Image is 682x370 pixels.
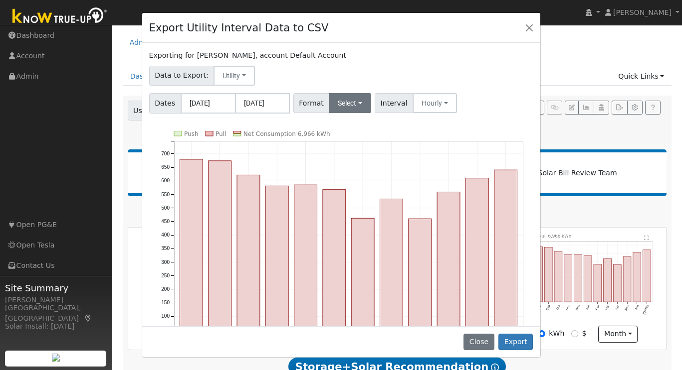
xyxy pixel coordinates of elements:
button: Close [522,20,536,34]
text: 500 [161,205,170,211]
text: 200 [161,286,170,292]
rect: onclick="" [494,170,517,343]
text: 650 [161,164,170,170]
text: 150 [161,300,170,305]
label: Exporting for [PERSON_NAME], account Default Account [149,50,346,61]
text: 550 [161,192,170,197]
text: 600 [161,178,170,183]
span: Interval [375,93,413,113]
rect: onclick="" [466,178,489,343]
button: Utility [214,66,255,86]
text: 350 [161,246,170,251]
rect: onclick="" [437,192,460,343]
rect: onclick="" [208,161,231,344]
text: 100 [161,314,170,319]
text: Push [184,130,199,137]
rect: onclick="" [351,218,374,343]
text: 400 [161,232,170,238]
rect: onclick="" [180,159,203,344]
text: 300 [161,259,170,265]
text: 450 [161,219,170,224]
button: Hourly [413,93,457,113]
text: 700 [161,151,170,156]
text: Net Consumption 6,966 kWh [243,130,330,137]
h4: Export Utility Interval Data to CSV [149,20,329,36]
span: Format [293,93,330,113]
span: Dates [149,93,181,114]
rect: onclick="" [294,185,317,343]
button: Select [329,93,371,113]
button: Close [463,334,494,351]
rect: onclick="" [237,175,260,343]
rect: onclick="" [409,219,432,343]
rect: onclick="" [323,190,346,344]
text: 250 [161,273,170,278]
span: Data to Export: [149,66,215,86]
rect: onclick="" [265,186,288,343]
button: Export [498,334,533,351]
rect: onclick="" [380,199,403,343]
text: Pull [216,130,226,137]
